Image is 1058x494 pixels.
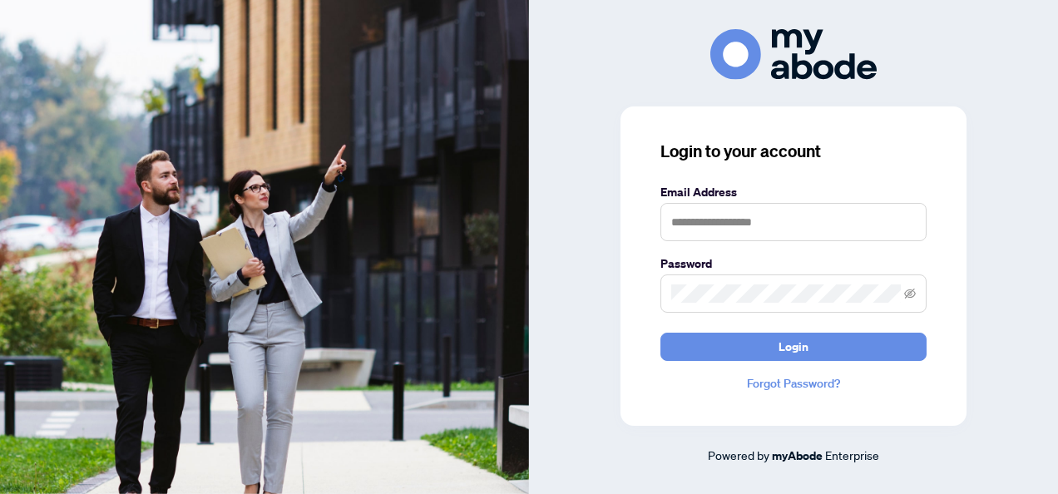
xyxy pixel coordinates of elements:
span: eye-invisible [904,288,916,299]
h3: Login to your account [660,140,927,163]
img: ma-logo [710,29,877,80]
span: Login [779,333,808,360]
span: Enterprise [825,447,879,462]
a: myAbode [772,447,823,465]
a: Forgot Password? [660,374,927,393]
label: Password [660,254,927,273]
span: Powered by [708,447,769,462]
label: Email Address [660,183,927,201]
button: Login [660,333,927,361]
